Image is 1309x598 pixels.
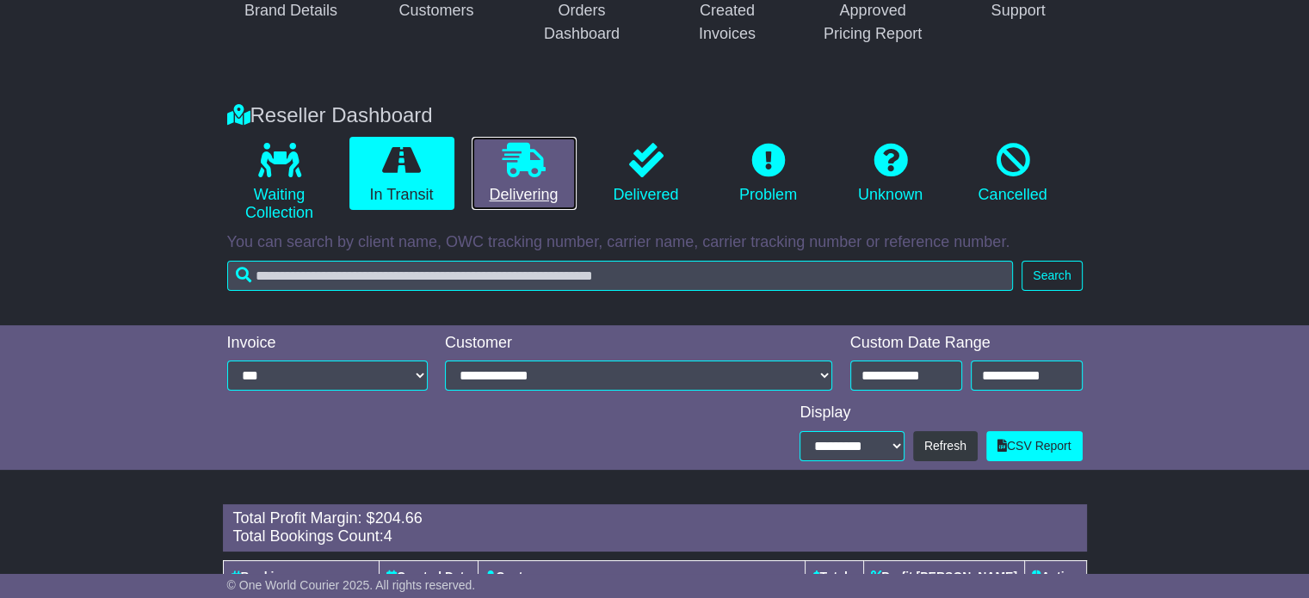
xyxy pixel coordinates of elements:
a: Cancelled [960,137,1065,211]
a: Unknown [838,137,943,211]
div: Invoice [227,334,429,353]
a: In Transit [349,137,454,211]
span: © One World Courier 2025. All rights reserved. [227,578,476,592]
a: Delivered [594,137,699,211]
span: 4 [384,527,392,545]
div: Total Profit Margin: $ [233,509,1077,528]
th: Total [806,560,864,593]
th: Created Date [379,560,478,593]
th: Action [1024,560,1086,593]
a: Delivering [472,137,577,211]
div: Reseller Dashboard [219,103,1091,128]
a: CSV Report [986,431,1083,461]
th: Booking [223,560,379,593]
div: Customer [445,334,833,353]
th: Profit [PERSON_NAME] [864,560,1025,593]
a: Waiting Collection [227,137,332,229]
button: Refresh [913,431,978,461]
th: Customer [479,560,806,593]
button: Search [1022,261,1082,291]
a: Problem [716,137,821,211]
p: You can search by client name, OWC tracking number, carrier name, carrier tracking number or refe... [227,233,1083,252]
div: Display [800,404,1082,422]
span: 204.66 [375,509,423,527]
div: Custom Date Range [850,334,1083,353]
div: Total Bookings Count: [233,527,1077,546]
